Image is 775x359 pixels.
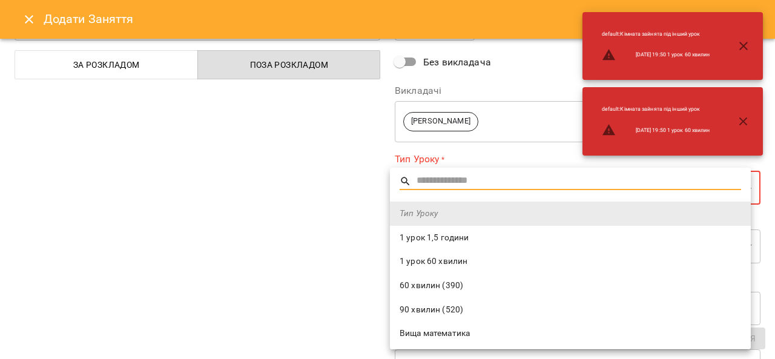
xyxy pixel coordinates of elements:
li: [DATE] 19:50 1 урок 60 хвилин [592,118,720,142]
li: default : Кімната зайнята під інший урок [592,100,720,118]
span: 60 хвилин (390) [400,280,741,292]
span: 1 урок 60 хвилин [400,255,741,268]
span: 90 хвилин (520) [400,304,741,316]
li: default : Кімната зайнята під інший урок [592,25,720,43]
span: Вища математика [400,328,741,340]
li: [DATE] 19:50 1 урок 60 хвилин [592,43,720,67]
span: Тип Уроку [400,208,741,220]
span: 1 урок 1,5 години [400,232,741,244]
